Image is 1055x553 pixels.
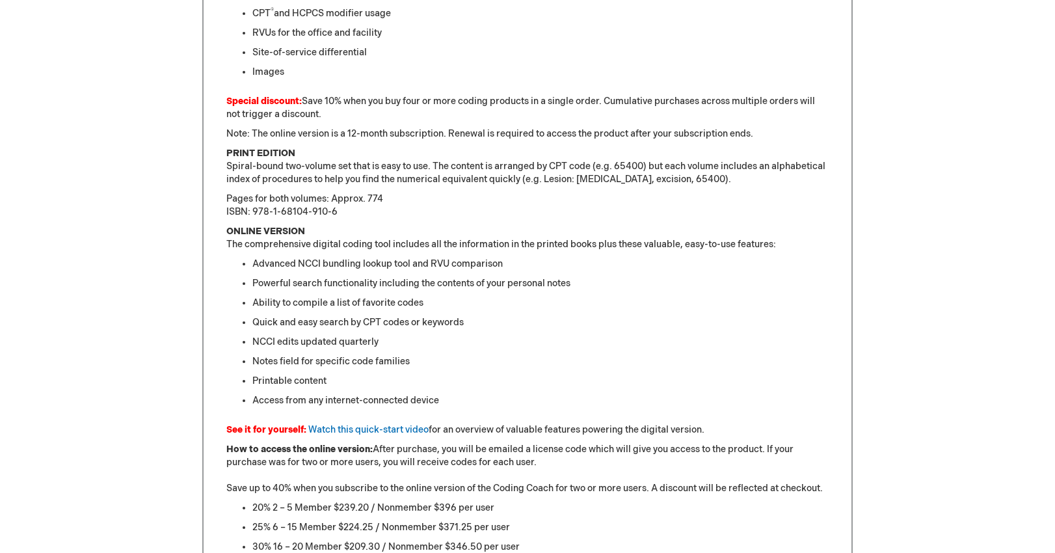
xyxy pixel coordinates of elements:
[252,277,829,290] li: Powerful search functionality including the contents of your personal notes
[252,7,829,20] li: CPT and HCPCS modifier usage
[226,226,305,237] strong: ONLINE VERSION
[226,96,302,107] strong: Special discount:
[252,521,829,534] li: 25% 6 – 15 Member $224.25 / Nonmember $371.25 per user
[226,147,829,186] p: Spiral-bound two-volume set that is easy to use. The content is arranged by CPT code (e.g. 65400)...
[226,444,373,455] strong: How to access the online version:
[308,424,429,435] a: Watch this quick-start video
[271,7,274,15] sup: ®
[226,95,829,121] p: Save 10% when you buy four or more coding products in a single order. Cumulative purchases across...
[252,355,829,368] li: Notes field for specific code families
[252,27,829,40] li: RVUs for the office and facility
[226,424,829,437] p: for an overview of valuable features powering the digital version.
[252,394,829,407] li: Access from any internet-connected device
[252,297,829,310] li: Ability to compile a list of favorite codes
[226,443,829,495] p: After purchase, you will be emailed a license code which will give you access to the product. If ...
[252,375,829,388] li: Printable content
[226,225,829,251] p: The comprehensive digital coding tool includes all the information in the printed books plus thes...
[226,424,306,435] font: See it for yourself:
[226,193,829,219] p: Pages for both volumes: Approx. 774 ISBN: 978-1-68104-910-6
[252,46,829,59] li: Site-of-service differential
[252,66,829,79] li: Images
[252,336,829,349] li: NCCI edits updated quarterly
[226,148,295,159] strong: PRINT EDITION
[226,128,829,141] p: Note: The online version is a 12-month subscription. Renewal is required to access the product af...
[252,502,829,515] li: 20% 2 – 5 Member $239.20 / Nonmember $396 per user
[252,316,829,329] li: Quick and easy search by CPT codes or keywords
[252,258,829,271] li: Advanced NCCI bundling lookup tool and RVU comparison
